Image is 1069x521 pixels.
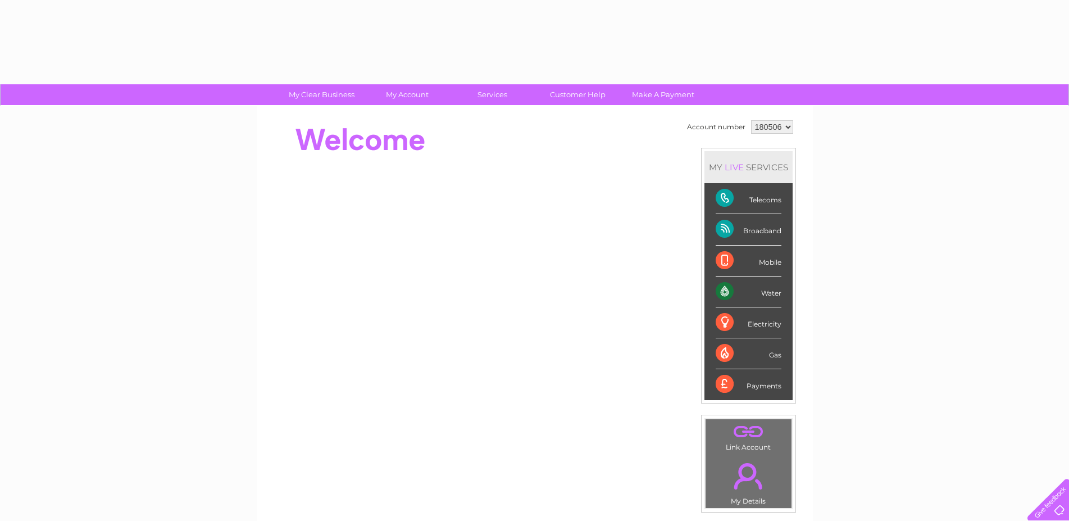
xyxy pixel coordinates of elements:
[716,277,781,307] div: Water
[716,246,781,277] div: Mobile
[275,84,368,105] a: My Clear Business
[705,419,792,454] td: Link Account
[708,422,789,442] a: .
[617,84,709,105] a: Make A Payment
[716,338,781,369] div: Gas
[361,84,453,105] a: My Account
[531,84,624,105] a: Customer Help
[716,183,781,214] div: Telecoms
[716,214,781,245] div: Broadband
[705,454,792,509] td: My Details
[708,456,789,496] a: .
[722,162,746,173] div: LIVE
[684,117,748,137] td: Account number
[704,151,793,183] div: MY SERVICES
[446,84,539,105] a: Services
[716,307,781,338] div: Electricity
[716,369,781,400] div: Payments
